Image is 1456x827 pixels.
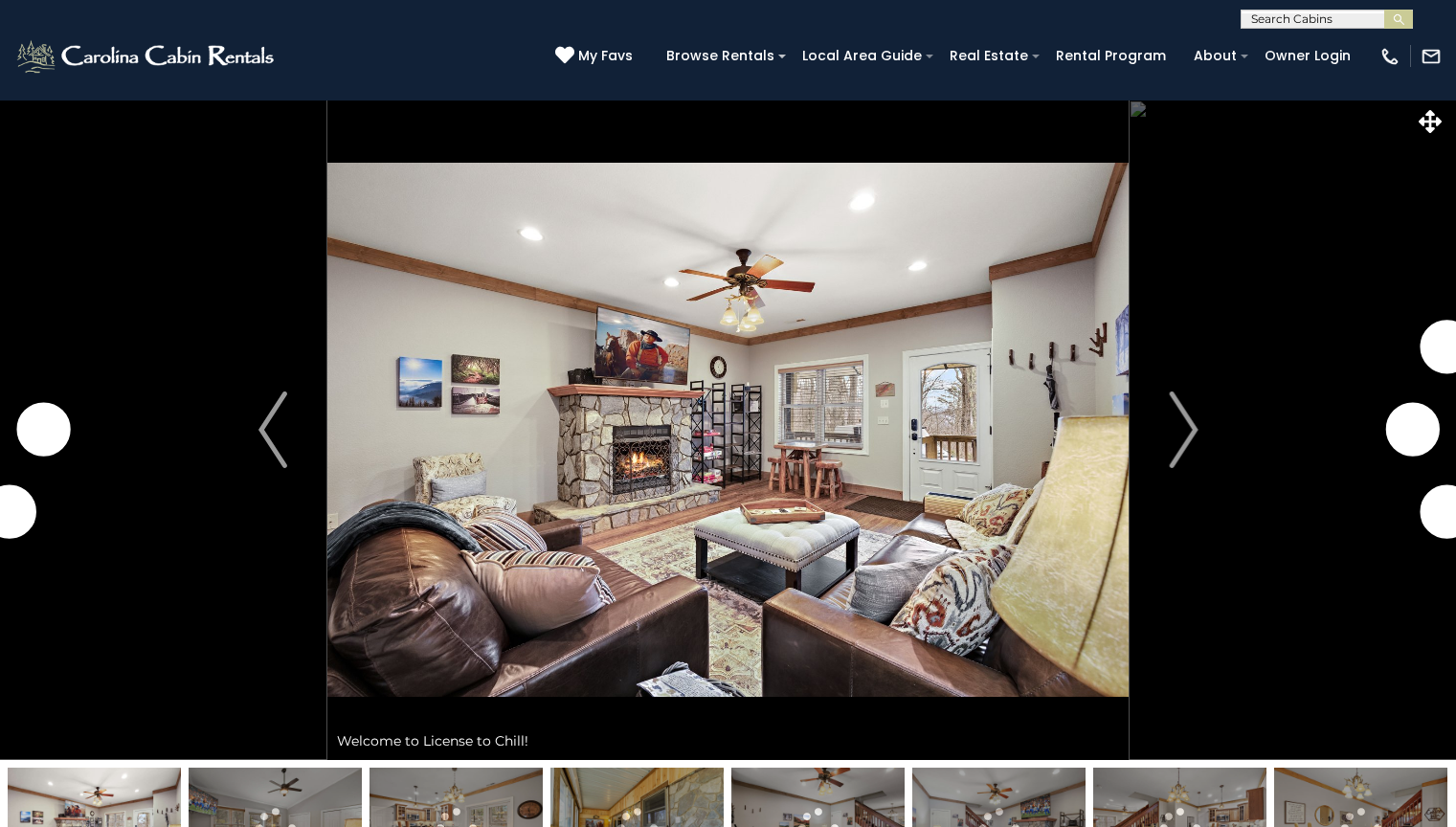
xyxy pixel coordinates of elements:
[578,46,633,66] span: My Favs
[327,722,1129,760] div: Welcome to License to Chill!
[14,37,280,76] img: White-1-2.png
[657,41,784,71] a: Browse Rentals
[218,100,328,760] button: Previous
[1169,391,1198,468] img: arrow
[555,46,638,67] a: My Favs
[1046,41,1176,71] a: Rental Program
[1184,41,1246,71] a: About
[1379,46,1400,67] img: phone-regular-white.png
[793,41,931,71] a: Local Area Guide
[1129,100,1239,760] button: Next
[1255,41,1360,71] a: Owner Login
[1421,46,1442,67] img: mail-regular-white.png
[940,41,1038,71] a: Real Estate
[258,391,287,468] img: arrow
